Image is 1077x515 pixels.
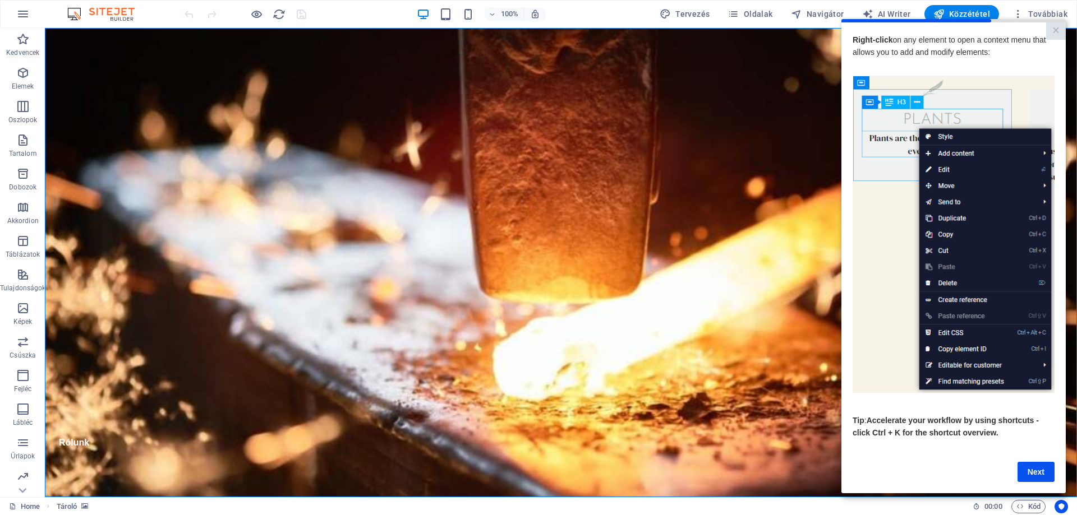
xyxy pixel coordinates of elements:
[660,8,710,20] span: Tervezés
[176,443,213,463] a: Next
[11,397,197,418] span: Accelerate your workflow by using shortcuts - click Ctrl + K for the shortcut overview.
[11,397,23,406] span: Tip
[13,317,33,326] p: Képek
[1012,8,1067,20] span: Továbbiak
[11,374,213,386] p: ​
[273,8,286,21] i: Weboldal újratöltése
[530,9,540,19] i: Átméretezés esetén automatikusan beállítja a nagyítási szintet a választott eszköznek megfelelően.
[655,5,715,23] div: Tervezés (Ctrl+Alt+Y)
[9,149,37,158] p: Tartalom
[858,5,915,23] button: AI Writer
[11,452,35,461] p: Űrlapok
[924,5,999,23] button: Közzététel
[10,351,36,360] p: Csúszka
[12,82,34,91] p: Elemek
[6,250,40,259] p: Táblázatok
[11,16,205,38] span: on any element to open a context menu that allows you to add and modify elements:
[14,384,32,393] p: Fejléc
[791,8,844,20] span: Navigátor
[728,8,772,20] span: Oldalak
[9,183,36,192] p: Dobozok
[7,216,39,225] p: Akkordion
[23,397,25,406] span: :
[13,418,33,427] p: Lábléc
[1055,500,1068,513] button: Usercentrics
[9,500,40,513] a: Kattintson a kijelölés megszüntetéséhez. Dupla kattintás az oldalak megnyitásához
[933,8,990,20] span: Közzététel
[205,3,224,21] a: Close modal
[81,503,88,509] i: Ez az elem hátteret tartalmaz
[250,7,263,21] button: Kattintson ide az előnézeti módból való kilépéshez és a szerkesztés folytatásához
[57,500,89,513] nav: breadcrumb
[65,7,149,21] img: Editor Logo
[862,8,911,20] span: AI Writer
[11,16,52,25] strong: Right-click
[57,500,77,513] span: Kattintson a kijelöléshez. Dupla kattintás az szerkesztéshez
[723,5,777,23] button: Oldalak
[272,7,286,21] button: reload
[501,7,519,21] h6: 100%
[1016,500,1041,513] span: Kód
[655,5,715,23] button: Tervezés
[8,115,37,124] p: Oszlopok
[1011,500,1046,513] button: Kód
[1008,5,1072,23] button: Továbbiak
[786,5,849,23] button: Navigátor
[992,502,994,511] span: :
[484,7,524,21] button: 100%
[984,500,1002,513] span: 00 00
[6,48,39,57] p: Kedvencek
